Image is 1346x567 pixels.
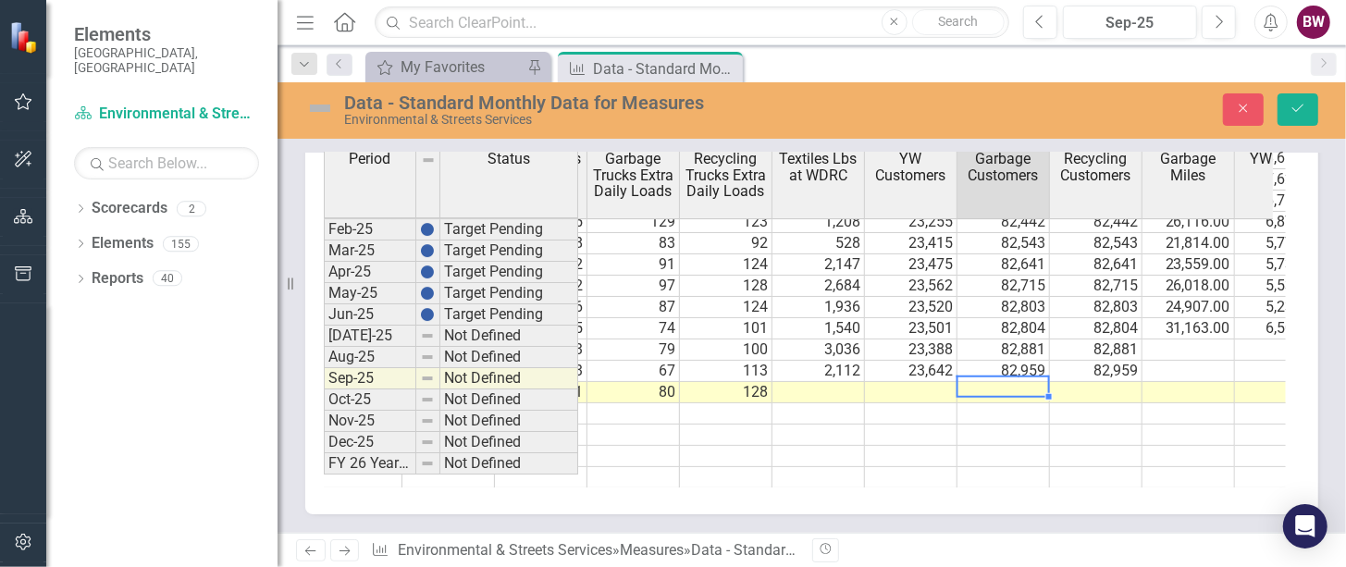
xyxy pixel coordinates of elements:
td: 1,540 [772,318,865,339]
td: 23,255 [865,212,957,233]
td: 128 [680,276,772,297]
td: Target Pending [440,219,578,240]
td: Mar-25 [324,240,416,262]
div: My Favorites [401,55,523,79]
td: 23,642 [865,361,957,382]
td: 2,112 [772,361,865,382]
td: 82,442 [957,212,1050,233]
img: 8DAGhfEEPCf229AAAAAElFTkSuQmCC [420,456,435,471]
td: Not Defined [440,411,578,432]
td: 2,684 [772,276,865,297]
div: Sep-25 [1069,12,1192,34]
td: 100 [680,339,772,361]
span: Elements [74,23,259,45]
td: 82,641 [957,254,1050,276]
a: My Favorites [370,55,523,79]
td: Apr-25 [324,262,416,283]
td: 2,147 [772,254,865,276]
td: Not Defined [440,453,578,475]
img: 8DAGhfEEPCf229AAAAAElFTkSuQmCC [421,153,436,167]
img: BgCOk07PiH71IgAAAABJRU5ErkJggg== [420,286,435,301]
td: 3,036 [772,339,865,361]
span: Period [350,151,391,167]
input: Search Below... [74,147,259,179]
td: 74 [587,318,680,339]
td: Not Defined [440,432,578,453]
span: Garbage Trucks Extra Daily Loads [591,151,675,200]
td: 82,803 [1050,297,1142,318]
td: Sep-25 [324,368,416,389]
td: Not Defined [440,389,578,411]
img: 8DAGhfEEPCf229AAAAAElFTkSuQmCC [420,371,435,386]
span: Status [488,151,530,167]
td: 31,163.00 [1142,318,1235,339]
td: FY 26 Year End [324,453,416,475]
img: 8DAGhfEEPCf229AAAAAElFTkSuQmCC [420,435,435,450]
td: 5,239.00 [1235,297,1327,318]
td: 24,907.00 [1142,297,1235,318]
td: 124 [680,297,772,318]
a: Environmental & Streets Services [74,104,259,125]
td: 124 [680,254,772,276]
td: Oct-25 [324,389,416,411]
td: Nov-25 [324,411,416,432]
button: Sep-25 [1063,6,1198,39]
td: 23,520 [865,297,957,318]
span: Recycling Customers [1054,151,1138,183]
td: 82,881 [957,339,1050,361]
td: 23,562 [865,276,957,297]
td: Not Defined [440,347,578,368]
a: Scorecards [92,198,167,219]
td: 82,442 [1050,212,1142,233]
td: Not Defined [440,326,578,347]
a: Measures [620,541,684,559]
div: Open Intercom Messenger [1283,504,1327,549]
span: Recycling Trucks Extra Daily Loads [684,151,768,200]
td: 26,116.00 [1142,212,1235,233]
td: 82,543 [957,233,1050,254]
img: 8DAGhfEEPCf229AAAAAElFTkSuQmCC [420,350,435,364]
span: Search [938,14,978,29]
td: 6,872.00 [1235,212,1327,233]
td: [DATE]-25 [324,326,416,347]
td: 82,804 [957,318,1050,339]
div: BW [1297,6,1330,39]
span: YW Miles [1251,151,1312,167]
td: 79 [587,339,680,361]
span: Garbage Miles [1146,151,1230,183]
td: 129 [587,212,680,233]
td: 92 [680,233,772,254]
td: 82,959 [957,361,1050,382]
div: Data - Standard Monthly Data for Measures [593,57,738,80]
td: Target Pending [440,304,578,326]
td: Feb-25 [324,219,416,240]
img: 8DAGhfEEPCf229AAAAAElFTkSuQmCC [420,392,435,407]
td: 8,615.00 [1235,148,1327,169]
img: 8DAGhfEEPCf229AAAAAElFTkSuQmCC [420,328,435,343]
td: 23,559.00 [1142,254,1235,276]
input: Search ClearPoint... [375,6,1008,39]
div: 155 [163,236,199,252]
img: BgCOk07PiH71IgAAAABJRU5ErkJggg== [420,222,435,237]
td: 1,936 [772,297,865,318]
td: 87 [587,297,680,318]
span: Textiles Lbs at WDRC [776,151,860,183]
td: 26,018.00 [1142,276,1235,297]
td: 82,641 [1050,254,1142,276]
td: Target Pending [440,240,578,262]
td: 123 [680,212,772,233]
td: 82,959 [1050,361,1142,382]
td: 97 [587,276,680,297]
td: 82,804 [1050,318,1142,339]
td: 91 [587,254,680,276]
img: BgCOk07PiH71IgAAAABJRU5ErkJggg== [420,307,435,322]
td: 82,543 [1050,233,1142,254]
td: Aug-25 [324,347,416,368]
td: Target Pending [440,262,578,283]
td: 67 [587,361,680,382]
span: YW Customers [869,151,953,183]
td: 23,475 [865,254,957,276]
div: 2 [177,201,206,216]
td: 1,208 [772,212,865,233]
img: ClearPoint Strategy [9,21,42,54]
